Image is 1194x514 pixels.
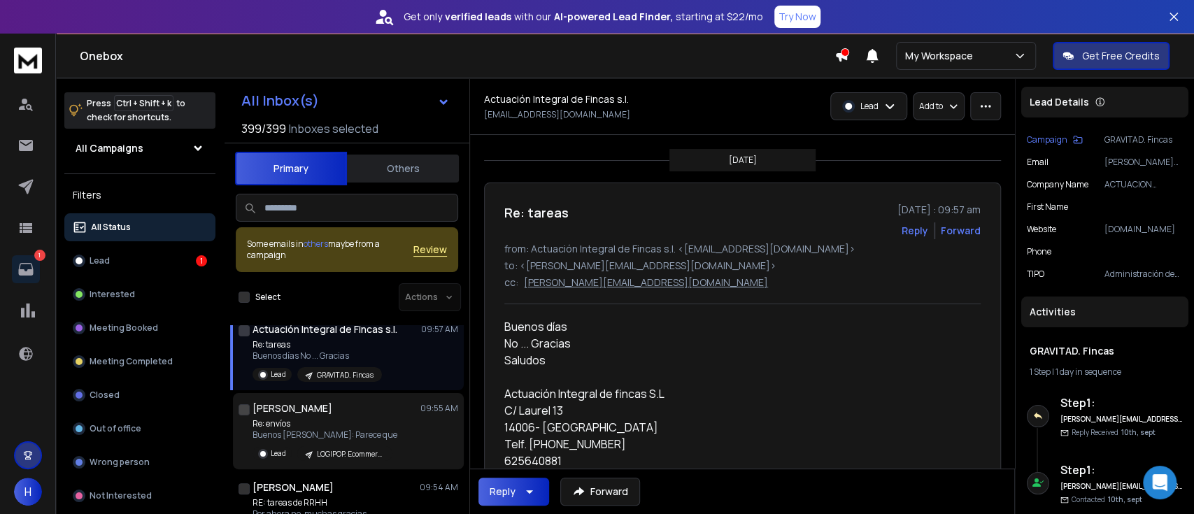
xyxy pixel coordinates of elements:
p: Lead [90,255,110,266]
button: H [14,478,42,506]
h1: GRAVITAD. Fincas [1030,344,1180,358]
span: 1 day in sequence [1056,366,1121,378]
button: Lead1 [64,247,215,275]
div: Reply [490,485,516,499]
span: 10th, sept [1108,494,1142,504]
button: Reply [478,478,549,506]
p: LOGIPOP. Ecommerce [317,449,384,459]
p: Lead [271,448,286,459]
p: RE: tareas de RRHH [253,497,381,508]
p: [PERSON_NAME][EMAIL_ADDRESS][DOMAIN_NAME] [524,276,768,290]
p: Not Interested [90,490,152,501]
p: Out of office [90,423,141,434]
button: Meeting Booked [64,314,215,342]
p: Meeting Booked [90,322,158,334]
p: Re: tareas [253,339,382,350]
button: Forward [560,478,640,506]
div: Buenos días [504,318,913,335]
p: Reply Received [1072,427,1156,438]
button: Review [413,243,447,257]
p: from: Actuación Integral de Fincas s.l. <[EMAIL_ADDRESS][DOMAIN_NAME]> [504,242,981,256]
p: [DATE] [729,155,757,166]
button: Closed [64,381,215,409]
h1: Actuación Integral de Fincas s.l. [253,322,397,336]
div: C/ Laurel 13 14006- [GEOGRAPHIC_DATA] Telf. [PHONE_NUMBER] [504,402,913,452]
p: [EMAIL_ADDRESS][DOMAIN_NAME] [484,109,630,120]
button: Campaign [1027,134,1083,145]
p: Get Free Credits [1082,49,1160,63]
span: Ctrl + Shift + k [114,95,173,111]
button: Interested [64,280,215,308]
h1: [PERSON_NAME] [253,480,334,494]
p: All Status [91,222,131,233]
p: to: <[PERSON_NAME][EMAIL_ADDRESS][DOMAIN_NAME]> [504,259,981,273]
h3: Filters [64,185,215,205]
span: 1 Step [1030,366,1051,378]
h3: Inboxes selected [289,120,378,137]
p: Administración de fincas [1104,269,1183,280]
p: TIPO [1027,269,1044,280]
p: Get only with our starting at $22/mo [404,10,763,24]
p: [PERSON_NAME][EMAIL_ADDRESS][DOMAIN_NAME] [1104,157,1183,168]
button: Try Now [774,6,820,28]
div: | [1030,366,1180,378]
button: All Inbox(s) [230,87,461,115]
p: Buenos [PERSON_NAME]: Parece que [253,429,397,441]
label: Select [255,292,280,303]
strong: AI-powered Lead Finder, [554,10,673,24]
p: Add to [919,101,943,112]
p: 1 [34,250,45,261]
p: Email [1027,157,1049,168]
button: Others [347,153,459,184]
a: 1 [12,255,40,283]
span: others [304,238,328,250]
h1: Onebox [80,48,834,64]
p: First Name [1027,201,1068,213]
div: Open Intercom Messenger [1143,466,1177,499]
p: Campaign [1027,134,1067,145]
p: Contacted [1072,494,1142,505]
div: Saludos [504,352,913,369]
span: 399 / 399 [241,120,286,137]
div: 1 [196,255,207,266]
h1: Re: tareas [504,203,569,222]
p: 09:57 AM [421,324,458,335]
p: Closed [90,390,120,401]
p: Wrong person [90,457,150,468]
h1: Actuación Integral de Fincas s.l. [484,92,629,106]
p: ACTUACION INTEGRAL DE FINCAS [1104,179,1183,190]
div: Activities [1021,297,1188,327]
div: 625640881 [504,452,913,486]
p: Lead [271,369,286,380]
h6: [PERSON_NAME][EMAIL_ADDRESS][DOMAIN_NAME] [1060,414,1183,424]
p: My Workspace [905,49,979,63]
button: Reply [902,224,928,238]
button: Out of office [64,415,215,443]
div: No ... Gracias [504,335,913,352]
div: Forward [941,224,981,238]
p: Phone [1027,246,1051,257]
h1: [PERSON_NAME] [253,401,332,415]
p: [DOMAIN_NAME] [1104,224,1183,235]
div: Actuación Integral de fincas S.L [504,385,913,402]
p: 09:55 AM [420,403,458,414]
img: logo [14,48,42,73]
button: Wrong person [64,448,215,476]
p: cc: [504,276,518,290]
button: All Status [64,213,215,241]
h1: All Campaigns [76,141,143,155]
button: Meeting Completed [64,348,215,376]
p: website [1027,224,1056,235]
p: Company Name [1027,179,1088,190]
p: GRAVITAD. Fincas [1104,134,1183,145]
button: Primary [235,152,347,185]
p: Meeting Completed [90,356,173,367]
p: [DATE] : 09:57 am [897,203,981,217]
button: Not Interested [64,482,215,510]
p: Interested [90,289,135,300]
h1: All Inbox(s) [241,94,319,108]
h6: Step 1 : [1060,462,1183,478]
